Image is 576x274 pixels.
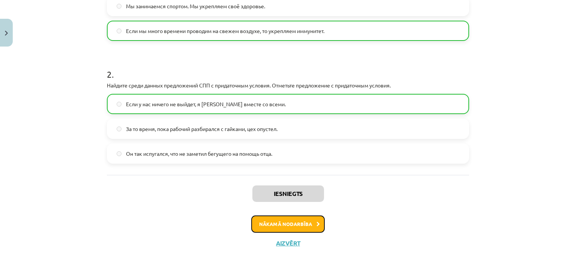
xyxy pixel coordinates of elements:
[274,239,302,247] button: Aizvērt
[107,56,469,79] h1: 2 .
[252,185,324,202] button: Iesniegts
[251,215,325,233] button: Nākamā nodarbība
[126,150,272,158] span: Он так испугался, что не заметил бегущего на помощь отца.
[5,31,8,36] img: icon-close-lesson-0947bae3869378f0d4975bcd49f059093ad1ed9edebbc8119c70593378902aed.svg
[107,81,469,89] p: Найдите среди данных предложений СПП с придаточным условия. Отметьте предложение с придаточным ус...
[117,126,121,131] input: За то время, пока рабочий разбирался с гайками, цех опустел.
[126,100,286,108] span: Если у нас ничего не выйдет, я [PERSON_NAME] вместе со всеми.
[117,29,121,33] input: Если мы много времени проводим на свежем воздухе, то укрепляем иммунитет.
[117,4,121,9] input: Мы занимаемся спортом. Мы укрепляем своё здоровье.
[126,125,277,133] span: За то время, пока рабочий разбирался с гайками, цех опустел.
[117,151,121,156] input: Он так испугался, что не заметил бегущего на помощь отца.
[117,102,121,107] input: Если у нас ничего не выйдет, я [PERSON_NAME] вместе со всеми.
[126,27,324,35] span: Если мы много времени проводим на свежем воздухе, то укрепляем иммунитет.
[126,2,265,10] span: Мы занимаемся спортом. Мы укрепляем своё здоровье.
